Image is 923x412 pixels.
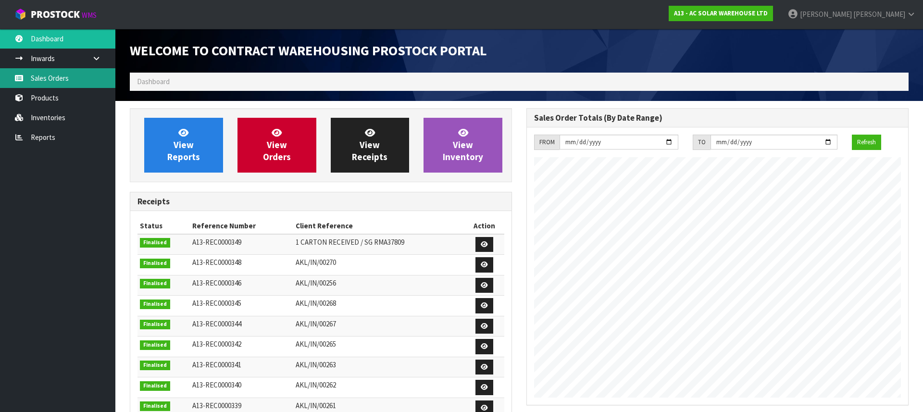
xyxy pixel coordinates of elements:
[296,319,336,328] span: AKL/IN/00267
[192,380,241,389] span: A13-REC0000340
[140,320,170,329] span: Finalised
[137,77,170,86] span: Dashboard
[237,118,316,173] a: ViewOrders
[140,279,170,288] span: Finalised
[192,299,241,308] span: A13-REC0000345
[140,381,170,391] span: Finalised
[296,258,336,267] span: AKL/IN/00270
[296,380,336,389] span: AKL/IN/00262
[296,278,336,287] span: AKL/IN/00256
[443,127,483,163] span: View Inventory
[293,218,464,234] th: Client Reference
[534,135,560,150] div: FROM
[190,218,293,234] th: Reference Number
[167,127,200,163] span: View Reports
[296,360,336,369] span: AKL/IN/00263
[140,340,170,350] span: Finalised
[140,238,170,248] span: Finalised
[192,278,241,287] span: A13-REC0000346
[137,197,504,206] h3: Receipts
[192,401,241,410] span: A13-REC0000339
[192,339,241,349] span: A13-REC0000342
[130,42,487,59] span: Welcome to Contract Warehousing ProStock Portal
[296,237,404,247] span: 1 CARTON RECEIVED / SG RMA37809
[534,113,901,123] h3: Sales Order Totals (By Date Range)
[852,135,881,150] button: Refresh
[296,299,336,308] span: AKL/IN/00268
[296,401,336,410] span: AKL/IN/00261
[693,135,711,150] div: TO
[140,259,170,268] span: Finalised
[14,8,26,20] img: cube-alt.png
[137,218,190,234] th: Status
[296,339,336,349] span: AKL/IN/00265
[192,237,241,247] span: A13-REC0000349
[853,10,905,19] span: [PERSON_NAME]
[144,118,223,173] a: ViewReports
[464,218,504,234] th: Action
[800,10,852,19] span: [PERSON_NAME]
[31,8,80,21] span: ProStock
[140,300,170,309] span: Finalised
[674,9,768,17] strong: A13 - AC SOLAR WAREHOUSE LTD
[352,127,387,163] span: View Receipts
[424,118,502,173] a: ViewInventory
[263,127,291,163] span: View Orders
[192,319,241,328] span: A13-REC0000344
[140,361,170,370] span: Finalised
[140,401,170,411] span: Finalised
[331,118,410,173] a: ViewReceipts
[82,11,97,20] small: WMS
[192,258,241,267] span: A13-REC0000348
[192,360,241,369] span: A13-REC0000341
